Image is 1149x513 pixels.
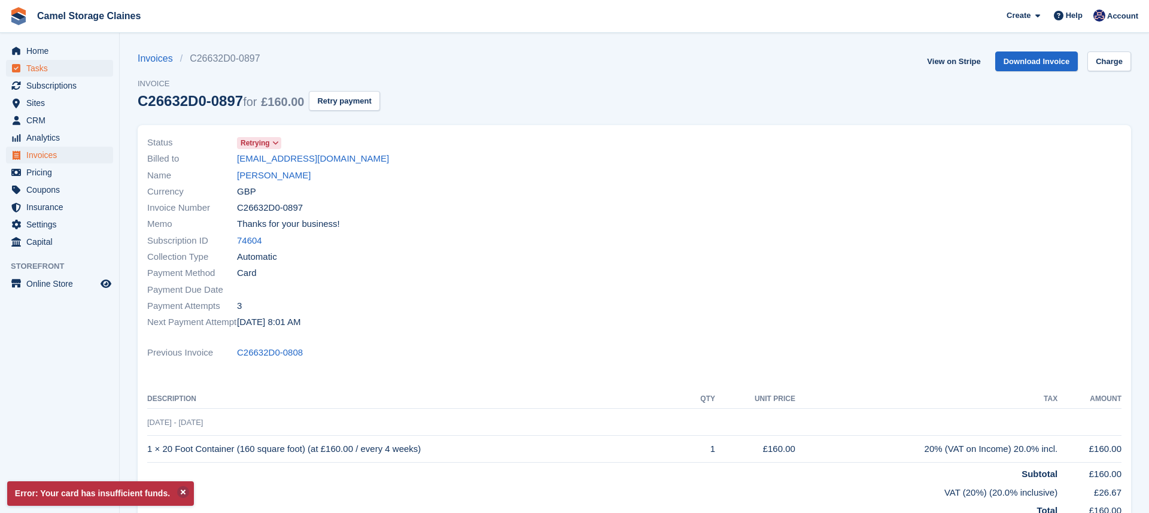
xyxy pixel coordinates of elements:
[1057,390,1121,409] th: Amount
[261,95,304,108] span: £160.00
[922,51,985,71] a: View on Stripe
[147,299,237,313] span: Payment Attempts
[26,43,98,59] span: Home
[32,6,145,26] a: Camel Storage Claines
[147,266,237,280] span: Payment Method
[7,481,194,506] p: Error: Your card has insufficient funds.
[11,260,119,272] span: Storefront
[147,390,686,409] th: Description
[147,152,237,166] span: Billed to
[237,250,277,264] span: Automatic
[237,234,262,248] a: 74604
[26,112,98,129] span: CRM
[686,390,715,409] th: QTY
[147,136,237,150] span: Status
[715,436,795,463] td: £160.00
[147,346,237,360] span: Previous Invoice
[1087,51,1131,71] a: Charge
[995,51,1078,71] a: Download Invoice
[147,169,237,183] span: Name
[147,283,237,297] span: Payment Due Date
[26,164,98,181] span: Pricing
[715,390,795,409] th: Unit Price
[795,442,1057,456] div: 20% (VAT on Income) 20.0% incl.
[138,51,380,66] nav: breadcrumbs
[26,77,98,94] span: Subscriptions
[1066,10,1083,22] span: Help
[6,129,113,146] a: menu
[26,95,98,111] span: Sites
[6,60,113,77] a: menu
[1057,436,1121,463] td: £160.00
[6,275,113,292] a: menu
[6,147,113,163] a: menu
[1057,481,1121,500] td: £26.67
[6,164,113,181] a: menu
[6,43,113,59] a: menu
[1107,10,1138,22] span: Account
[237,315,300,329] time: 2025-08-20 07:01:47 UTC
[26,233,98,250] span: Capital
[147,436,686,463] td: 1 × 20 Foot Container (160 square foot) (at £160.00 / every 4 weeks)
[1007,10,1031,22] span: Create
[26,181,98,198] span: Coupons
[1022,469,1057,479] strong: Subtotal
[147,418,203,427] span: [DATE] - [DATE]
[6,199,113,215] a: menu
[6,112,113,129] a: menu
[237,201,303,215] span: C26632D0-0897
[147,234,237,248] span: Subscription ID
[147,250,237,264] span: Collection Type
[26,275,98,292] span: Online Store
[6,181,113,198] a: menu
[6,95,113,111] a: menu
[241,138,270,148] span: Retrying
[237,152,389,166] a: [EMAIL_ADDRESS][DOMAIN_NAME]
[10,7,28,25] img: stora-icon-8386f47178a22dfd0bd8f6a31ec36ba5ce8667c1dd55bd0f319d3a0aa187defe.svg
[138,78,380,90] span: Invoice
[237,136,281,150] a: Retrying
[237,299,242,313] span: 3
[237,346,303,360] a: C26632D0-0808
[6,216,113,233] a: menu
[147,481,1057,500] td: VAT (20%) (20.0% inclusive)
[26,216,98,233] span: Settings
[138,93,304,109] div: C26632D0-0897
[686,436,715,463] td: 1
[26,147,98,163] span: Invoices
[243,95,257,108] span: for
[795,390,1057,409] th: Tax
[1093,10,1105,22] img: Rod
[26,199,98,215] span: Insurance
[1057,463,1121,481] td: £160.00
[6,233,113,250] a: menu
[237,185,256,199] span: GBP
[237,217,340,231] span: Thanks for your business!
[147,185,237,199] span: Currency
[26,129,98,146] span: Analytics
[147,217,237,231] span: Memo
[6,77,113,94] a: menu
[237,266,257,280] span: Card
[309,91,379,111] button: Retry payment
[99,277,113,291] a: Preview store
[147,315,237,329] span: Next Payment Attempt
[237,169,311,183] a: [PERSON_NAME]
[138,51,180,66] a: Invoices
[147,201,237,215] span: Invoice Number
[26,60,98,77] span: Tasks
